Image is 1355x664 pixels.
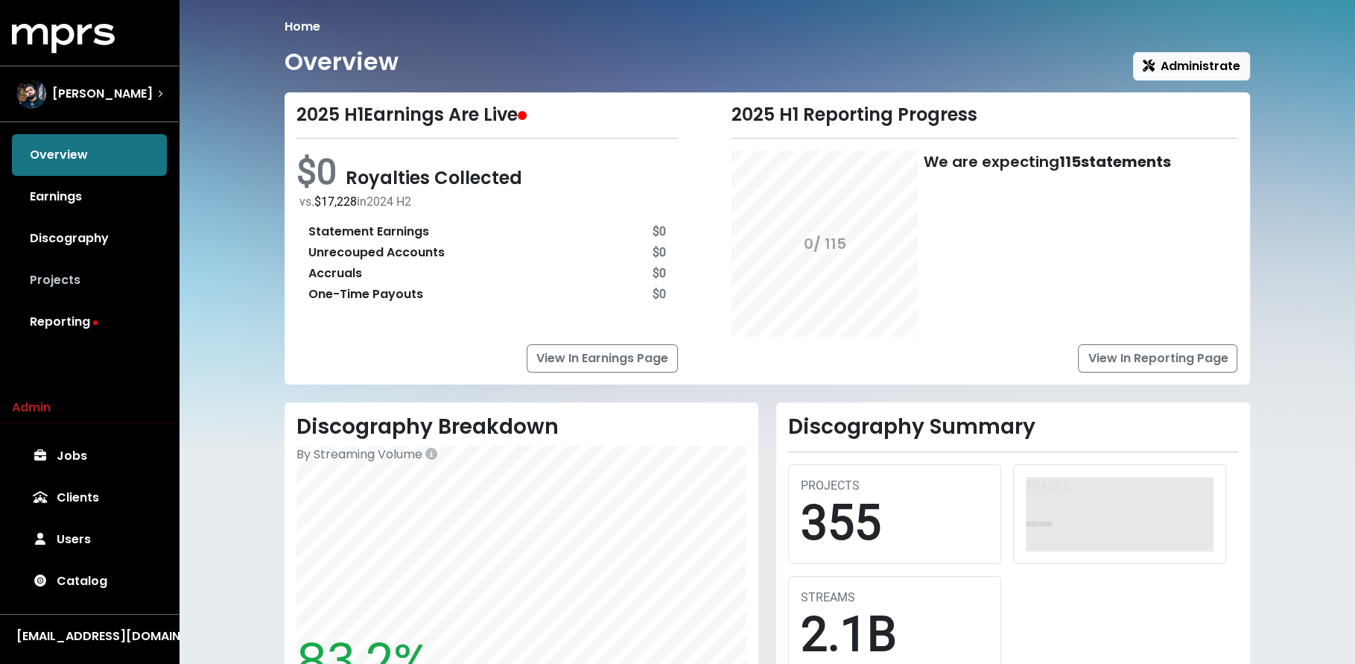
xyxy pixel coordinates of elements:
a: Reporting [12,301,167,343]
span: Administrate [1143,57,1240,75]
a: Discography [12,218,167,259]
h2: Discography Summary [788,414,1238,440]
div: We are expecting [924,151,1171,337]
span: By Streaming Volume [296,446,422,463]
a: View In Earnings Page [527,344,678,373]
div: [EMAIL_ADDRESS][DOMAIN_NAME] [16,627,162,645]
div: 355 [801,495,989,552]
a: Jobs [12,435,167,477]
h1: Overview [285,48,399,76]
div: PROJECTS [801,477,989,495]
nav: breadcrumb [285,18,1250,36]
span: $17,228 [314,195,357,209]
div: One-Time Payouts [308,285,423,303]
h2: Discography Breakdown [296,414,746,440]
b: 115 statements [1059,151,1171,172]
span: $0 [296,151,346,193]
div: 2025 H1 Earnings Are Live [296,104,679,126]
span: [PERSON_NAME] [52,85,153,103]
div: $0 [653,223,666,241]
img: The selected account / producer [16,79,46,109]
div: Unrecouped Accounts [308,244,445,262]
span: Royalties Collected [346,165,522,190]
li: Home [285,18,320,36]
div: STREAMS [801,589,989,607]
div: vs. in 2024 H2 [299,193,679,211]
div: 2.1B [801,607,989,664]
a: View In Reporting Page [1078,344,1237,373]
a: Users [12,519,167,560]
div: $0 [653,285,666,303]
div: Accruals [308,265,362,282]
a: Catalog [12,560,167,602]
div: $0 [653,265,666,282]
a: mprs logo [12,29,115,46]
a: Clients [12,477,167,519]
a: Projects [12,259,167,301]
div: $0 [653,244,666,262]
button: [EMAIL_ADDRESS][DOMAIN_NAME] [12,627,167,646]
div: 2025 H1 Reporting Progress [732,104,1237,126]
div: Statement Earnings [308,223,429,241]
a: Earnings [12,176,167,218]
button: Administrate [1133,52,1250,80]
